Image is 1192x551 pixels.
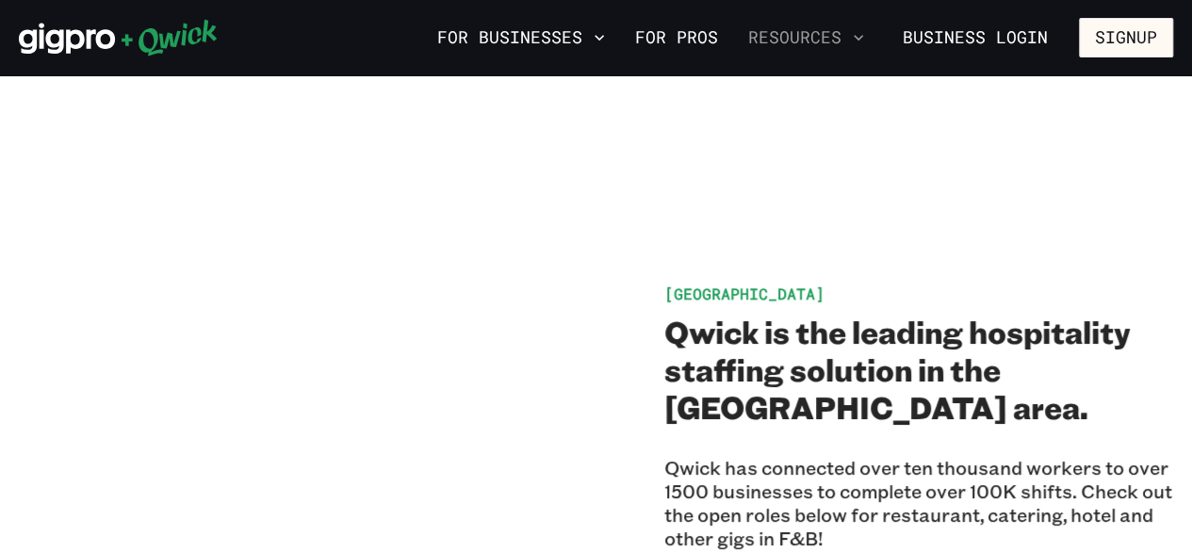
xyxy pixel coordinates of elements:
[1079,18,1173,57] button: Signup
[664,313,1174,426] h2: Qwick is the leading hospitality staffing solution in the [GEOGRAPHIC_DATA] area.
[430,22,612,54] button: For Businesses
[887,18,1064,57] a: Business Login
[664,456,1174,550] p: Qwick has connected over ten thousand workers to over 1500 businesses to complete over 100K shift...
[664,284,825,303] span: [GEOGRAPHIC_DATA]
[741,22,872,54] button: Resources
[628,22,726,54] a: For Pros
